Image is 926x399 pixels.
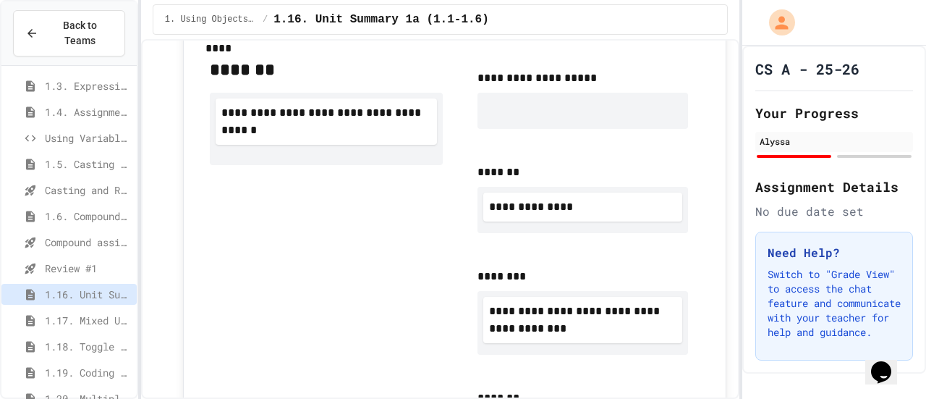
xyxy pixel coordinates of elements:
[755,59,859,79] h1: CS A - 25-26
[45,365,131,380] span: 1.19. Coding Practice 1a (1.1-1.6)
[13,10,125,56] button: Back to Teams
[45,78,131,93] span: 1.3. Expressions and Output [New]
[45,156,131,172] span: 1.5. Casting and Ranges of Values
[755,177,913,197] h2: Assignment Details
[45,261,131,276] span: Review #1
[760,135,909,148] div: Alyssa
[165,14,257,25] span: 1. Using Objects and Methods
[263,14,268,25] span: /
[45,339,131,354] span: 1.18. Toggle Mixed Up or Write Code Practice 1.1-1.6
[45,209,131,224] span: 1.6. Compound Assignment Operators
[865,341,912,385] iframe: chat widget
[755,103,913,123] h2: Your Progress
[45,235,131,250] span: Compound assignment operators - Quiz
[45,313,131,328] span: 1.17. Mixed Up Code Practice 1.1-1.6
[47,18,113,49] span: Back to Teams
[768,244,901,261] h3: Need Help?
[273,11,489,28] span: 1.16. Unit Summary 1a (1.1-1.6)
[768,267,901,340] p: Switch to "Grade View" to access the chat feature and communicate with your teacher for help and ...
[754,6,799,39] div: My Account
[45,104,131,119] span: 1.4. Assignment and Input
[755,203,913,220] div: No due date set
[45,287,131,302] span: 1.16. Unit Summary 1a (1.1-1.6)
[45,130,131,146] span: Using Variables & Input
[45,182,131,198] span: Casting and Ranges of variables - Quiz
